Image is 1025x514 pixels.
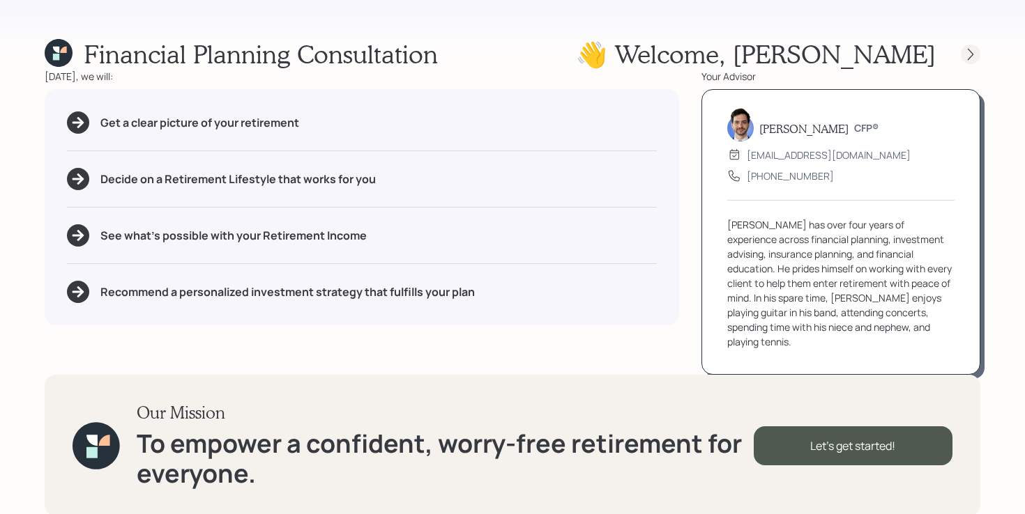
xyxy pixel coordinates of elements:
[701,69,980,84] div: Your Advisor
[754,426,952,465] div: Let's get started!
[100,116,299,130] h5: Get a clear picture of your retirement
[727,217,955,349] div: [PERSON_NAME] has over four years of experience across financial planning, investment advising, i...
[100,286,475,299] h5: Recommend a personalized investment strategy that fulfills your plan
[45,69,679,84] div: [DATE], we will:
[747,148,911,162] div: [EMAIL_ADDRESS][DOMAIN_NAME]
[137,403,754,423] h3: Our Mission
[759,122,849,135] h5: [PERSON_NAME]
[747,169,834,183] div: [PHONE_NUMBER]
[100,173,376,186] h5: Decide on a Retirement Lifestyle that works for you
[137,428,754,488] h1: To empower a confident, worry-free retirement for everyone.
[727,108,754,141] img: jonah-coleman-headshot.png
[84,39,438,69] h1: Financial Planning Consultation
[854,123,879,134] h6: CFP®
[576,39,936,69] h1: 👋 Welcome , [PERSON_NAME]
[100,229,367,242] h5: See what's possible with your Retirement Income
